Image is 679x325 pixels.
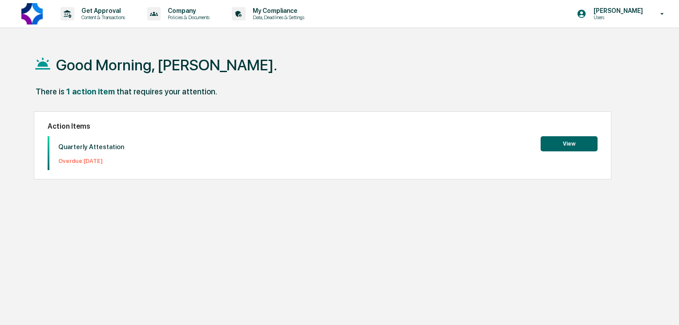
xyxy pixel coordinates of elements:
[58,143,124,151] p: Quarterly Attestation
[21,3,43,24] img: logo
[58,158,124,164] p: Overdue: [DATE]
[586,14,647,20] p: Users
[161,14,214,20] p: Policies & Documents
[246,7,309,14] p: My Compliance
[246,14,309,20] p: Data, Deadlines & Settings
[56,56,277,74] h1: Good Morning, [PERSON_NAME].
[74,7,129,14] p: Get Approval
[541,139,598,147] a: View
[74,14,129,20] p: Content & Transactions
[48,122,598,130] h2: Action Items
[541,136,598,151] button: View
[161,7,214,14] p: Company
[66,87,115,96] div: 1 action item
[117,87,217,96] div: that requires your attention.
[586,7,647,14] p: [PERSON_NAME]
[36,87,65,96] div: There is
